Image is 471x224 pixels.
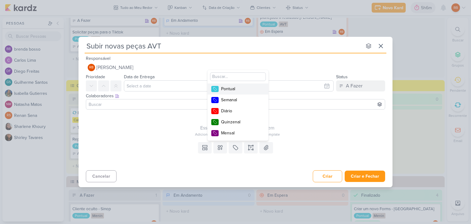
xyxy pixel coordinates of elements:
[221,97,261,103] div: Semanal
[336,80,385,91] button: A Fazer
[89,66,94,69] p: RB
[313,170,342,182] button: Criar
[86,170,117,182] button: Cancelar
[346,82,362,90] div: A Fazer
[96,64,133,71] span: [PERSON_NAME]
[208,106,268,117] button: Diário
[345,171,385,182] button: Criar e Fechar
[221,86,261,92] div: Pontual
[208,95,268,106] button: Semanal
[87,101,384,108] input: Buscar
[208,117,268,128] button: Quinzenal
[88,64,95,71] div: Rogerio Bispo
[221,130,261,136] div: Mensal
[86,124,389,132] div: Esse kard não possui nenhum item
[86,93,385,99] div: Colaboradores
[208,83,268,95] button: Pontual
[221,119,261,125] div: Quinzenal
[86,132,389,137] div: Adicione um item abaixo ou selecione um template
[210,72,266,81] input: Buscar...
[86,62,385,73] button: RB [PERSON_NAME]
[221,108,261,114] div: Diário
[85,41,362,52] input: Kard Sem Título
[124,74,155,79] label: Data de Entrega
[86,56,110,61] label: Responsável
[86,74,105,79] label: Prioridade
[208,128,268,139] button: Mensal
[124,80,334,91] input: Select a date
[336,74,348,79] label: Status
